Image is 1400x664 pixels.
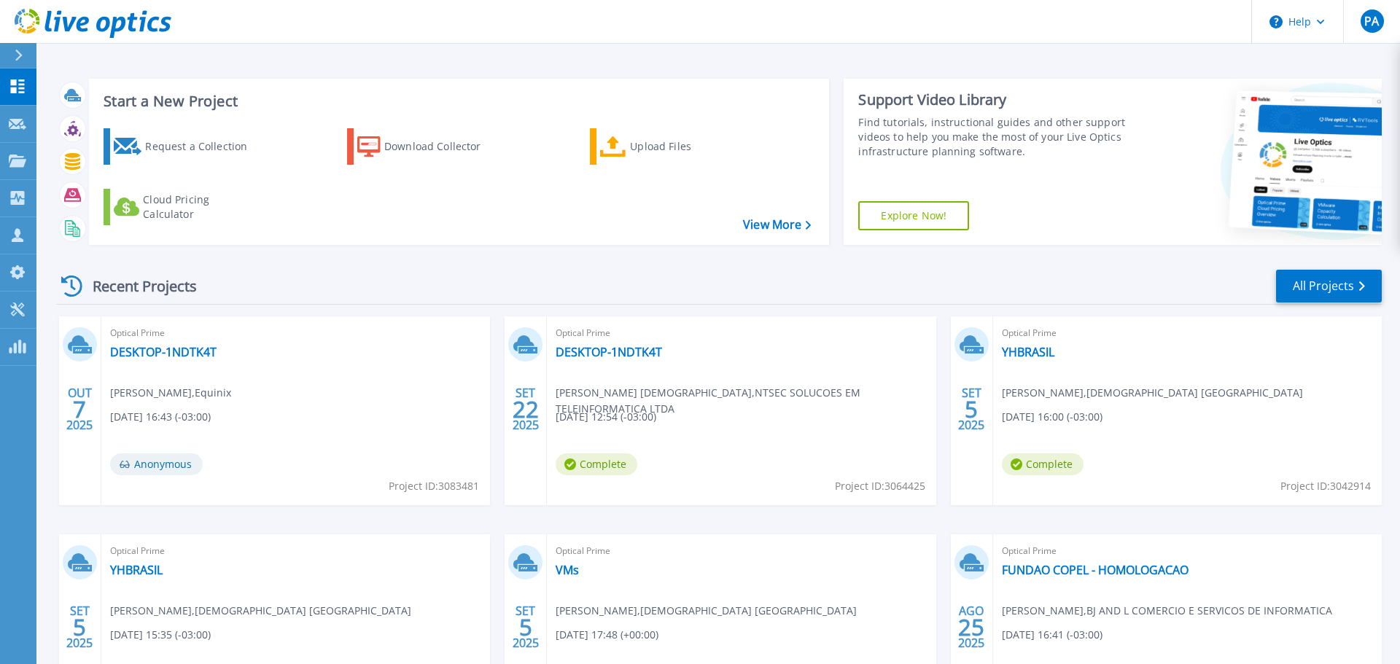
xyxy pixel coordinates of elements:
h3: Start a New Project [104,93,811,109]
span: 7 [73,403,86,415]
a: View More [743,218,811,232]
span: Complete [556,453,637,475]
a: Download Collector [347,128,510,165]
span: 25 [958,621,984,633]
span: 5 [73,621,86,633]
div: Upload Files [630,132,747,161]
div: AGO 2025 [957,601,985,654]
span: Optical Prime [110,325,481,341]
span: Project ID: 3042914 [1280,478,1371,494]
span: [DATE] 15:35 (-03:00) [110,627,211,643]
span: Optical Prime [1002,325,1373,341]
span: 5 [965,403,978,415]
span: Optical Prime [110,543,481,559]
a: DESKTOP-1NDTK4T [556,345,662,359]
a: DESKTOP-1NDTK4T [110,345,217,359]
span: Project ID: 3083481 [389,478,479,494]
div: Support Video Library [858,90,1132,109]
span: [PERSON_NAME] , [DEMOGRAPHIC_DATA] [GEOGRAPHIC_DATA] [110,603,411,619]
span: Anonymous [110,453,203,475]
a: Upload Files [590,128,752,165]
div: SET 2025 [512,601,540,654]
span: [PERSON_NAME] , Equinix [110,385,231,401]
a: VMs [556,563,579,577]
div: Find tutorials, instructional guides and other support videos to help you make the most of your L... [858,115,1132,159]
span: [DATE] 12:54 (-03:00) [556,409,656,425]
span: PA [1364,15,1379,27]
span: 5 [519,621,532,633]
span: [PERSON_NAME] , [DEMOGRAPHIC_DATA] [GEOGRAPHIC_DATA] [556,603,857,619]
a: FUNDAO COPEL - HOMOLOGACAO [1002,563,1189,577]
span: [DATE] 17:48 (+00:00) [556,627,658,643]
span: [DATE] 16:41 (-03:00) [1002,627,1102,643]
a: All Projects [1276,270,1382,302]
span: 22 [513,403,539,415]
div: OUT 2025 [66,383,93,436]
a: Explore Now! [858,201,969,230]
span: Project ID: 3064425 [835,478,925,494]
a: Cloud Pricing Calculator [104,189,266,225]
a: Request a Collection [104,128,266,165]
div: SET 2025 [957,383,985,436]
span: Complete [1002,453,1084,475]
div: Recent Projects [56,268,217,304]
span: [DATE] 16:43 (-03:00) [110,409,211,425]
a: YHBRASIL [1002,345,1054,359]
span: Optical Prime [556,325,927,341]
span: Optical Prime [1002,543,1373,559]
div: SET 2025 [512,383,540,436]
div: Cloud Pricing Calculator [143,192,260,222]
div: Download Collector [384,132,501,161]
a: YHBRASIL [110,563,163,577]
div: Request a Collection [145,132,262,161]
span: [PERSON_NAME] , [DEMOGRAPHIC_DATA] [GEOGRAPHIC_DATA] [1002,385,1303,401]
div: SET 2025 [66,601,93,654]
span: [PERSON_NAME] [DEMOGRAPHIC_DATA] , NTSEC SOLUCOES EM TELEINFORMATICA LTDA [556,385,936,417]
span: Optical Prime [556,543,927,559]
span: [DATE] 16:00 (-03:00) [1002,409,1102,425]
span: [PERSON_NAME] , BJ AND L COMERCIO E SERVICOS DE INFORMATICA [1002,603,1332,619]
